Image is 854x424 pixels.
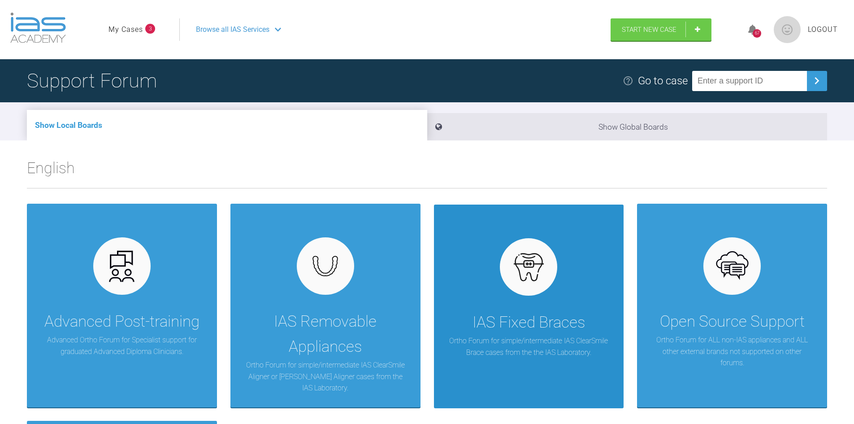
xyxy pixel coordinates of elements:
[244,309,407,359] div: IAS Removable Appliances
[810,74,824,88] img: chevronRight.28bd32b0.svg
[512,250,546,284] img: fixed.9f4e6236.svg
[104,249,139,284] img: advanced.73cea251.svg
[715,249,750,284] img: opensource.6e495855.svg
[230,204,420,407] a: IAS Removable AppliancesOrtho Forum for simple/intermediate IAS ClearSmile Aligner or [PERSON_NAM...
[660,309,805,334] div: Open Source Support
[637,204,827,407] a: Open Source SupportOrtho Forum for ALL non-IAS appliances and ALL other external brands not suppo...
[447,335,611,358] p: Ortho Forum for simple/intermediate IAS ClearSmile Brace cases from the the IAS Laboratory.
[622,26,676,34] span: Start New Case
[196,24,269,35] span: Browse all IAS Services
[611,18,711,41] a: Start New Case
[774,16,801,43] img: profile.png
[308,253,342,279] img: removables.927eaa4e.svg
[434,204,624,407] a: IAS Fixed BracesOrtho Forum for simple/intermediate IAS ClearSmile Brace cases from the the IAS L...
[244,359,407,394] p: Ortho Forum for simple/intermediate IAS ClearSmile Aligner or [PERSON_NAME] Aligner cases from th...
[27,156,827,188] h2: English
[638,72,688,89] div: Go to case
[473,310,585,335] div: IAS Fixed Braces
[27,110,427,140] li: Show Local Boards
[44,309,199,334] div: Advanced Post-training
[692,71,807,91] input: Enter a support ID
[10,13,66,43] img: logo-light.3e3ef733.png
[427,113,828,140] li: Show Global Boards
[145,24,155,34] span: 3
[40,334,204,357] p: Advanced Ortho Forum for Specialist support for graduated Advanced Diploma Clinicians.
[650,334,814,369] p: Ortho Forum for ALL non-IAS appliances and ALL other external brands not supported on other forums.
[27,65,157,96] h1: Support Forum
[623,75,633,86] img: help.e70b9f3d.svg
[808,24,838,35] a: Logout
[753,29,761,38] div: 67
[27,204,217,407] a: Advanced Post-trainingAdvanced Ortho Forum for Specialist support for graduated Advanced Diploma ...
[108,24,143,35] a: My Cases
